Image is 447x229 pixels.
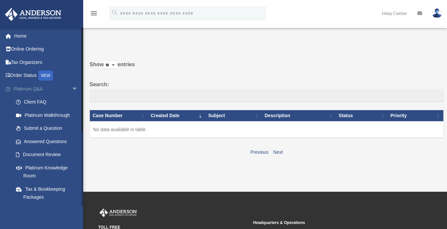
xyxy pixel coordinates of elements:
a: menu [90,12,98,17]
select: Showentries [104,62,117,69]
a: Platinum Walkthrough [9,109,88,122]
td: No data available in table [90,121,444,138]
a: Tax Organizers [5,56,88,69]
div: NEW [38,71,53,81]
a: Land Trust & Deed Forum [9,204,88,217]
a: Next [273,149,283,155]
a: Online Ordering [5,43,88,56]
a: Platinum Q&Aarrow_drop_down [5,82,88,96]
a: Order StatusNEW [5,69,88,83]
th: Priority: activate to sort column ascending [388,110,443,121]
th: Case Number: activate to sort column ascending [90,110,148,121]
a: Platinum Knowledge Room [9,161,88,182]
input: Search: [90,89,444,102]
a: Submit a Question [9,122,88,135]
a: Answered Questions [9,135,85,148]
img: User Pic [432,8,442,18]
a: Document Review [9,148,88,161]
a: Client FAQ [9,96,88,109]
img: Anderson Advisors Platinum Portal [3,8,63,21]
a: Tax & Bookkeeping Packages [9,182,88,204]
small: Headquarters & Operations [253,219,403,226]
a: Home [5,29,88,43]
th: Description: activate to sort column ascending [262,110,336,121]
span: arrow_drop_down [72,82,85,96]
label: Search: [90,80,444,102]
th: Subject: activate to sort column ascending [205,110,262,121]
img: Anderson Advisors Platinum Portal [98,208,138,217]
i: search [111,9,118,16]
th: Created Date: activate to sort column ascending [148,110,206,121]
i: menu [90,9,98,17]
label: Show entries [90,60,444,76]
a: Previous [250,149,268,155]
th: Status: activate to sort column ascending [336,110,388,121]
